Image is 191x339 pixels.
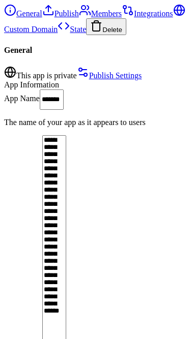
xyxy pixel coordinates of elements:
[79,9,122,18] a: Members
[16,71,77,80] span: This app is private
[77,71,142,80] a: Publish Settings
[86,18,126,35] button: Delete
[4,94,40,103] label: App Name
[58,25,86,34] a: State
[42,9,79,18] a: Publish
[4,80,187,89] div: App Information
[122,9,173,18] a: Integrations
[4,46,187,55] h4: General
[4,9,42,18] a: General
[4,118,187,127] p: The name of your app as it appears to users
